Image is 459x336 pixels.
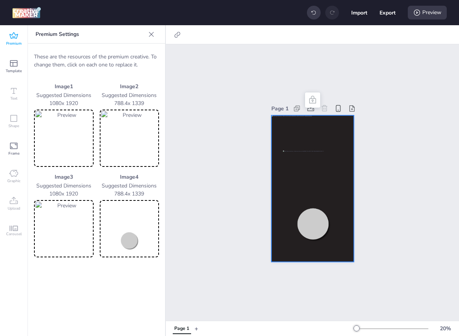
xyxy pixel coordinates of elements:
p: Suggested Dimensions [34,182,94,190]
button: Import [351,5,367,21]
span: Premium [6,40,22,47]
span: Carousel [6,231,22,237]
p: These are the resources of the premium creative. To change them, click on each one to replace it. [34,53,159,69]
p: 1080 x 1920 [34,99,94,107]
div: Tabs [169,322,195,335]
img: logo Creative Maker [12,7,41,18]
img: Preview [101,202,158,256]
button: Export [380,5,396,21]
p: 788.4 x 1339 [100,99,159,107]
div: Preview [408,6,447,19]
p: Image 2 [100,82,159,90]
span: Template [6,68,22,74]
p: Suggested Dimensions [100,91,159,99]
p: Image 3 [34,173,94,181]
span: Shape [8,123,19,129]
p: Image 4 [100,173,159,181]
p: 1080 x 1920 [34,190,94,198]
button: + [195,322,198,335]
span: Text [10,95,18,102]
p: Suggested Dimensions [34,91,94,99]
span: Frame [8,150,19,157]
img: Preview [101,111,158,165]
span: Graphic [7,178,21,184]
span: Upload [8,205,20,212]
div: Page 1 [174,325,189,332]
img: Preview [36,111,92,165]
img: Preview [36,202,92,256]
p: Image 1 [34,82,94,90]
p: Premium Settings [36,25,145,44]
p: 788.4 x 1339 [100,190,159,198]
div: 20 % [436,325,454,333]
p: Suggested Dimensions [100,182,159,190]
div: Page 1 [271,105,289,113]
